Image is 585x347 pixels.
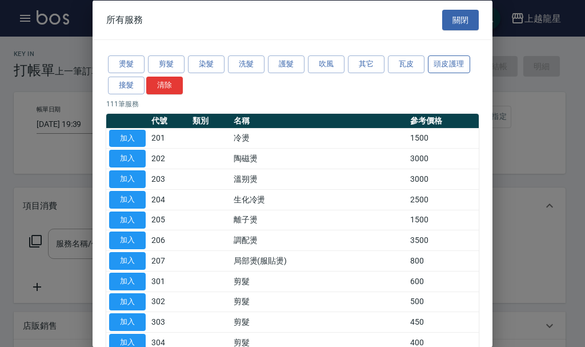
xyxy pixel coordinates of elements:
td: 調配燙 [231,230,408,250]
td: 2500 [407,189,479,210]
button: 瓦皮 [388,55,424,73]
button: 清除 [146,76,183,94]
button: 加入 [109,252,146,270]
th: 名稱 [231,113,408,128]
td: 205 [149,210,190,230]
button: 加入 [109,232,146,249]
button: 加入 [109,272,146,290]
button: 加入 [109,170,146,188]
td: 3000 [407,148,479,169]
button: 接髮 [108,76,145,94]
td: 3500 [407,230,479,250]
button: 加入 [109,129,146,147]
td: 局部燙(服貼燙) [231,250,408,271]
button: 關閉 [442,9,479,30]
button: 加入 [109,293,146,310]
td: 301 [149,271,190,292]
button: 染髮 [188,55,225,73]
button: 吹風 [308,55,344,73]
td: 3000 [407,169,479,189]
button: 頭皮護理 [428,55,470,73]
td: 600 [407,271,479,292]
td: 剪髮 [231,312,408,332]
td: 450 [407,312,479,332]
td: 1500 [407,210,479,230]
td: 陶磁燙 [231,148,408,169]
button: 剪髮 [148,55,185,73]
td: 800 [407,250,479,271]
td: 冷燙 [231,128,408,149]
button: 加入 [109,211,146,229]
td: 生化冷燙 [231,189,408,210]
th: 參考價格 [407,113,479,128]
td: 溫朔燙 [231,169,408,189]
button: 洗髮 [228,55,265,73]
td: 202 [149,148,190,169]
td: 303 [149,312,190,332]
p: 111 筆服務 [106,98,479,109]
button: 其它 [348,55,384,73]
button: 護髮 [268,55,304,73]
button: 加入 [109,190,146,208]
th: 類別 [190,113,231,128]
button: 加入 [109,150,146,167]
button: 燙髮 [108,55,145,73]
td: 302 [149,292,190,312]
td: 剪髮 [231,292,408,312]
td: 1500 [407,128,479,149]
td: 201 [149,128,190,149]
td: 500 [407,292,479,312]
td: 204 [149,189,190,210]
td: 剪髮 [231,271,408,292]
th: 代號 [149,113,190,128]
span: 所有服務 [106,14,143,25]
td: 離子燙 [231,210,408,230]
td: 206 [149,230,190,250]
td: 207 [149,250,190,271]
button: 加入 [109,313,146,331]
td: 203 [149,169,190,189]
